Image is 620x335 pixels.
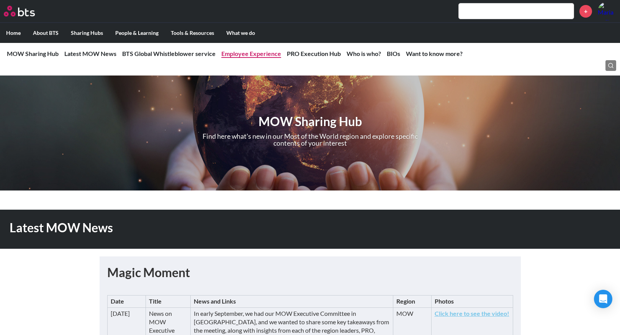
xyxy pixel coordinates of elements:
a: MOW Sharing Hub [7,50,59,57]
div: Open Intercom Messenger [594,290,612,308]
a: Profile [598,2,616,20]
label: Tools & Resources [165,23,220,43]
a: Latest MOW News [64,50,116,57]
a: BTS Global Whistleblower service [122,50,216,57]
label: About BTS [27,23,65,43]
strong: Region [396,297,415,305]
a: BIOs [387,50,400,57]
h1: Latest MOW News [10,219,430,236]
p: Find here what's new in our Most of the World region and explore specific contents of your interest [194,133,426,146]
a: + [579,5,592,18]
strong: Date [111,297,124,305]
img: Maria Campillo [598,2,616,20]
a: Employee Experience [221,50,281,57]
strong: News and Links [194,297,236,305]
h1: MOW Sharing Hub [165,113,455,130]
a: Who is who? [347,50,381,57]
a: Click here to see the video! [435,310,509,317]
a: PRO Execution Hub [287,50,341,57]
a: Want to know more? [406,50,463,57]
label: People & Learning [109,23,165,43]
strong: Title [149,297,162,305]
h1: Magic Moment [107,264,513,281]
label: What we do [220,23,261,43]
strong: Photos [435,297,454,305]
img: BTS Logo [4,6,35,16]
a: Go home [4,6,49,16]
label: Sharing Hubs [65,23,109,43]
